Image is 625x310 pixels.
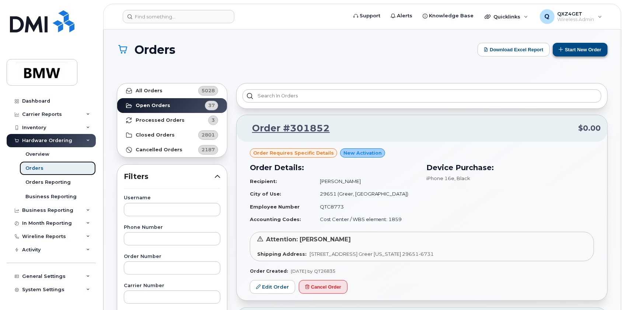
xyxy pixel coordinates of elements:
span: , Black [454,175,470,181]
label: Username [124,196,220,200]
label: Order Number [124,254,220,259]
button: Download Excel Report [478,43,550,56]
span: Order requires Specific details [253,149,334,156]
span: iPhone 16e [426,175,454,181]
strong: All Orders [136,88,163,94]
strong: Recipient: [250,178,277,184]
span: Orders [135,43,175,56]
a: Order #301852 [243,122,330,135]
label: Carrier Number [124,283,220,288]
td: 29651 (Greer, [GEOGRAPHIC_DATA]) [313,187,418,200]
td: Cost Center / WBS element: 1859 [313,213,418,226]
strong: Processed Orders [136,117,185,123]
h3: Order Details: [250,162,418,173]
span: [DATE] by QT26835 [291,268,335,274]
a: Processed Orders3 [117,113,227,128]
strong: Cancelled Orders [136,147,182,153]
iframe: Messenger Launcher [593,278,619,304]
input: Search in orders [242,89,601,103]
button: Cancel Order [299,280,348,294]
a: All Orders5028 [117,83,227,98]
a: Edit Order [250,280,295,294]
span: 37 [208,102,215,109]
span: 2187 [202,146,215,153]
strong: Order Created: [250,268,288,274]
label: Phone Number [124,225,220,230]
span: New Activation [343,149,382,156]
strong: Accounting Codes: [250,216,301,222]
span: 3 [212,117,215,124]
h3: Device Purchase: [426,162,594,173]
strong: Shipping Address: [257,251,307,257]
span: Attention: [PERSON_NAME] [266,236,351,243]
span: $0.00 [578,123,601,134]
td: QTC8773 [313,200,418,213]
strong: Closed Orders [136,132,175,138]
strong: Open Orders [136,103,170,108]
strong: City of Use: [250,191,281,197]
button: Start New Order [553,43,608,56]
strong: Employee Number [250,204,300,210]
span: Filters [124,171,214,182]
a: Closed Orders2801 [117,128,227,142]
td: [PERSON_NAME] [313,175,418,188]
a: Open Orders37 [117,98,227,113]
span: 2801 [202,131,215,138]
span: 5028 [202,87,215,94]
a: Cancelled Orders2187 [117,142,227,157]
span: [STREET_ADDRESS] Greer [US_STATE] 29651-6731 [310,251,434,257]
